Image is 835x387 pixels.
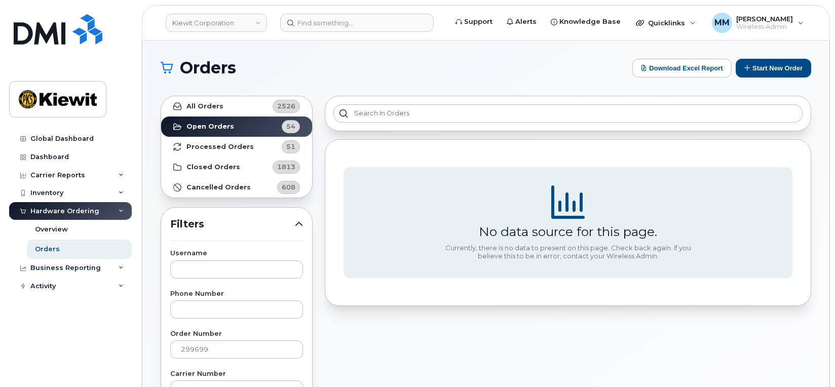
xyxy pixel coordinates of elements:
[286,142,295,151] span: 51
[161,177,312,198] a: Cancelled Orders608
[170,331,303,337] label: Order Number
[161,137,312,157] a: Processed Orders51
[186,102,223,110] strong: All Orders
[186,143,254,151] strong: Processed Orders
[277,101,295,111] span: 2526
[186,183,251,191] strong: Cancelled Orders
[161,157,312,177] a: Closed Orders1813
[170,217,295,231] span: Filters
[186,163,240,171] strong: Closed Orders
[180,60,236,75] span: Orders
[161,117,312,137] a: Open Orders54
[170,250,303,257] label: Username
[161,96,312,117] a: All Orders2526
[736,59,811,78] button: Start New Order
[170,371,303,377] label: Carrier Number
[791,343,827,379] iframe: Messenger Launcher
[333,104,803,123] input: Search in orders
[170,291,303,297] label: Phone Number
[441,244,695,260] div: Currently, there is no data to present on this page. Check back again. If you believe this to be ...
[186,123,234,131] strong: Open Orders
[479,224,657,239] div: No data source for this page.
[277,162,295,172] span: 1813
[282,182,295,192] span: 608
[286,122,295,131] span: 54
[632,59,732,78] button: Download Excel Report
